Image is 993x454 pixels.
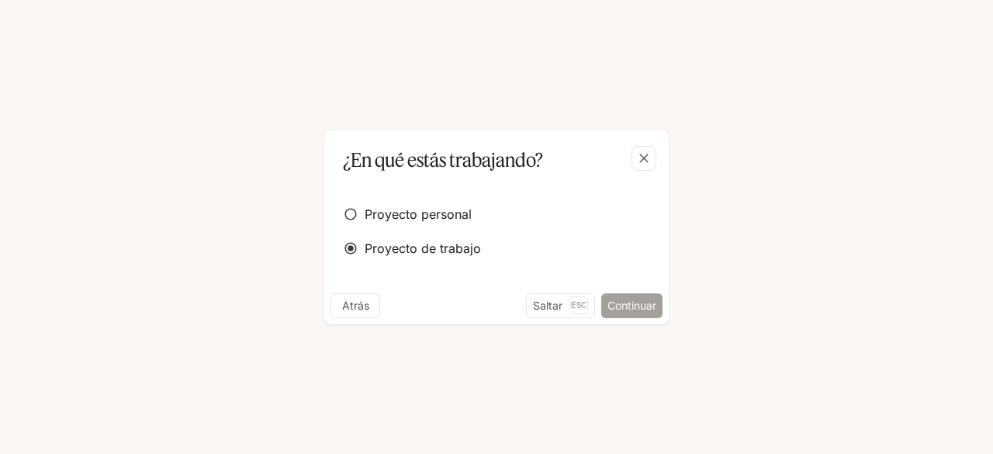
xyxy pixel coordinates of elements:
[365,241,481,256] font: Proyecto de trabajo
[330,293,380,318] button: Atrás
[343,148,543,172] font: ¿En qué estás trabajando?
[601,293,663,318] button: Continuar
[533,299,562,312] font: Saltar
[342,299,369,312] font: Atrás
[365,206,472,222] font: Proyecto personal
[571,300,586,310] font: Esc
[607,299,656,312] font: Continuar
[526,293,595,318] button: SaltarEsc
